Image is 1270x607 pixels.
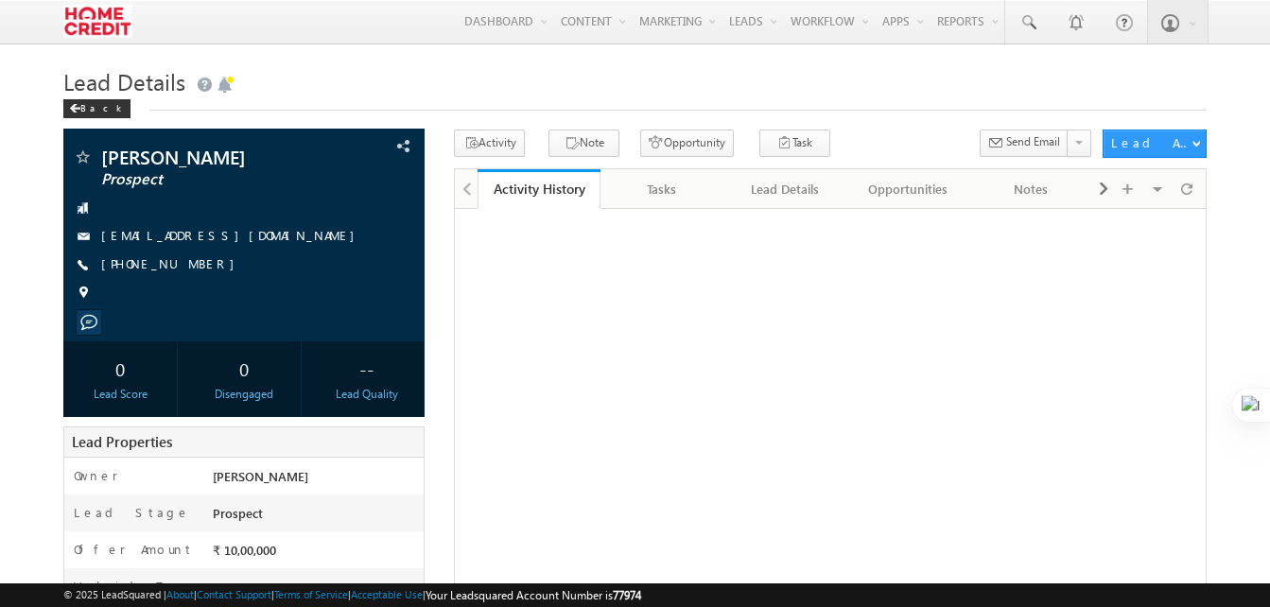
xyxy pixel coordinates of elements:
span: [PERSON_NAME] [213,468,308,484]
a: Back [63,98,140,114]
div: Lead Details [739,178,830,200]
div: Opportunities [862,178,953,200]
a: Opportunities [847,169,970,209]
img: Custom Logo [63,5,132,38]
label: Lead Stage [74,504,190,521]
button: Send Email [980,130,1069,157]
div: Back [63,99,130,118]
span: Your Leadsquared Account Number is [426,588,641,602]
div: Activity History [492,180,586,198]
label: Offer Amount [74,541,194,558]
div: Lead Quality [315,386,419,403]
a: Acceptable Use [351,588,423,600]
div: Tasks [616,178,706,200]
div: 0 [192,351,296,386]
span: Prospect [101,170,323,189]
label: Owner [74,467,118,484]
div: -- [315,351,419,386]
a: Notes [970,169,1093,209]
div: Lead Score [68,386,172,403]
button: Lead Actions [1103,130,1207,158]
span: Lead Properties [72,432,172,451]
span: 77974 [613,588,641,602]
div: [DATE] [208,578,424,604]
button: Opportunity [640,130,734,157]
a: About [166,588,194,600]
a: Activity History [478,169,600,209]
span: Lead Details [63,66,185,96]
a: Tasks [600,169,723,209]
div: Disengaged [192,386,296,403]
span: © 2025 LeadSquared | | | | | [63,586,641,604]
div: Lead Actions [1111,134,1192,151]
button: Task [759,130,830,157]
div: ₹ 10,00,000 [208,541,424,567]
label: Valid To [74,578,174,595]
a: Contact Support [197,588,271,600]
div: Prospect [208,504,424,530]
a: Lead Details [724,169,847,209]
a: [EMAIL_ADDRESS][DOMAIN_NAME] [101,227,364,243]
a: Terms of Service [274,588,348,600]
div: Notes [985,178,1076,200]
button: Note [548,130,619,157]
span: [PERSON_NAME] [101,147,323,166]
div: 0 [68,351,172,386]
span: Send Email [1006,133,1060,150]
button: Activity [454,130,525,157]
span: [PHONE_NUMBER] [101,255,244,274]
